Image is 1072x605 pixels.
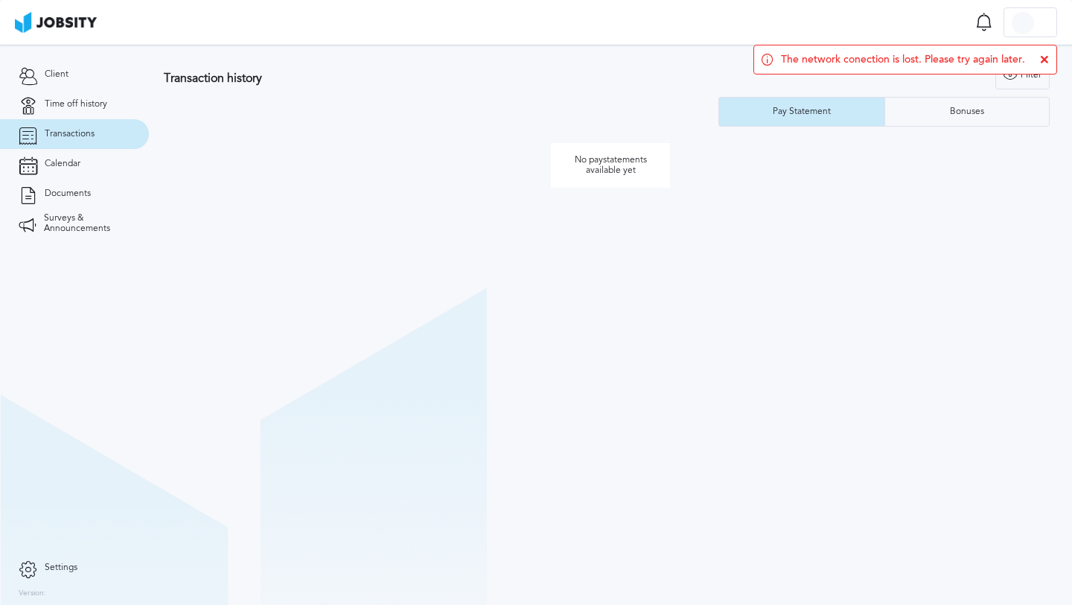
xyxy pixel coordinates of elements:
[164,72,648,85] h3: Transaction history
[45,563,77,573] span: Settings
[15,12,97,33] img: ab4bad089aa723f57921c736e9817d99.png
[45,99,107,110] span: Time off history
[718,97,884,127] button: Pay Statement
[995,60,1050,89] button: Filter
[44,213,130,234] span: Surveys & Announcements
[19,589,46,598] label: Version:
[45,189,91,199] span: Documents
[45,129,95,139] span: Transactions
[45,159,80,169] span: Calendar
[45,69,68,80] span: Client
[765,107,838,117] div: Pay Statement
[551,143,670,188] p: No paystatements available yet
[996,60,1049,90] div: Filter
[884,97,1050,127] button: Bonuses
[781,54,1025,66] span: The network conection is lost. Please try again later.
[942,107,992,117] div: Bonuses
